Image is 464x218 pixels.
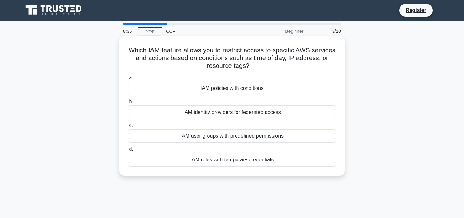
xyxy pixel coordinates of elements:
[129,146,133,152] span: d.
[162,25,251,38] div: CCP
[128,129,336,143] div: IAM user groups with predefined permissions
[129,75,133,80] span: a.
[251,25,307,38] div: Beginner
[307,25,345,38] div: 3/10
[138,27,162,35] a: Stop
[128,105,336,119] div: IAM identity providers for federated access
[128,82,336,95] div: IAM policies with conditions
[128,153,336,167] div: IAM roles with temporary credentials
[129,123,133,128] span: c.
[402,6,430,14] a: Register
[119,25,138,38] div: 8:36
[129,99,133,104] span: b.
[127,46,337,70] h5: Which IAM feature allows you to restrict access to specific AWS services and actions based on con...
